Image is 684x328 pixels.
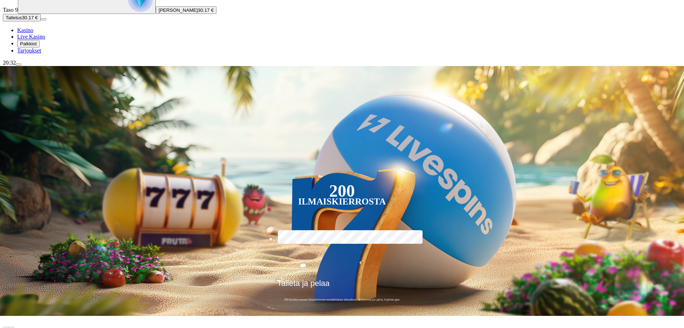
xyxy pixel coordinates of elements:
[20,41,37,46] span: Palkkiot
[329,187,355,195] div: 200
[277,279,330,293] span: Talleta ja pelaa
[3,60,16,66] span: 20:32
[3,14,41,21] button: Talletusplus icon30.17 €
[3,7,18,13] span: Taso 9
[321,229,363,250] label: 150 €
[275,278,409,293] button: Talleta ja pelaa
[16,64,21,66] button: menu
[159,7,198,13] span: [PERSON_NAME]
[156,6,216,14] button: [PERSON_NAME]30.17 €
[17,40,40,47] button: reward iconPalkkiot
[198,7,214,13] span: 30.17 €
[276,229,318,250] label: 50 €
[17,27,33,33] span: Kasino
[17,47,41,54] span: Tarjoukset
[281,277,283,281] span: €
[22,15,38,20] span: 30.17 €
[41,18,46,20] button: menu
[17,34,45,40] a: poker-chip iconLive Kasino
[17,27,33,33] a: diamond iconKasino
[6,15,22,20] span: Talletus
[366,229,408,250] label: 250 €
[17,47,41,54] a: gift-inverted iconTarjoukset
[17,34,45,40] span: Live Kasino
[298,197,386,206] div: Ilmaiskierrosta
[360,259,362,266] span: €
[275,298,409,302] span: 200 kierrätysvapaata ilmaiskierrosta ensitalletuksen yhteydessä. 50 kierrosta per päivä, 4 päivän...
